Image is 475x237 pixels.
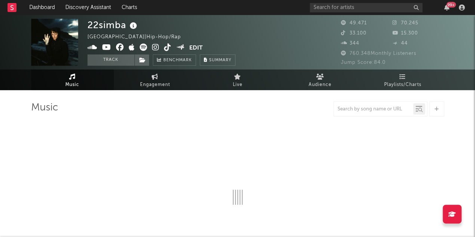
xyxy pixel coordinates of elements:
[209,58,231,62] span: Summary
[446,2,456,8] div: 99 +
[163,56,192,65] span: Benchmark
[87,19,139,31] div: 22simba
[309,80,332,89] span: Audience
[392,41,408,46] span: 44
[341,21,367,26] span: 49.471
[65,80,79,89] span: Music
[334,106,413,112] input: Search by song name or URL
[196,69,279,90] a: Live
[31,69,114,90] a: Music
[189,44,203,53] button: Edit
[341,31,366,36] span: 33.100
[200,54,235,66] button: Summary
[341,60,386,65] span: Jump Score: 84.0
[87,54,134,66] button: Track
[114,69,196,90] a: Engagement
[384,80,421,89] span: Playlists/Charts
[392,21,418,26] span: 70.245
[310,3,422,12] input: Search for artists
[279,69,362,90] a: Audience
[153,54,196,66] a: Benchmark
[444,5,449,11] button: 99+
[392,31,418,36] span: 15.300
[362,69,444,90] a: Playlists/Charts
[341,51,416,56] span: 760.348 Monthly Listeners
[341,41,359,46] span: 344
[87,33,190,42] div: [GEOGRAPHIC_DATA] | Hip-Hop/Rap
[140,80,170,89] span: Engagement
[233,80,243,89] span: Live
